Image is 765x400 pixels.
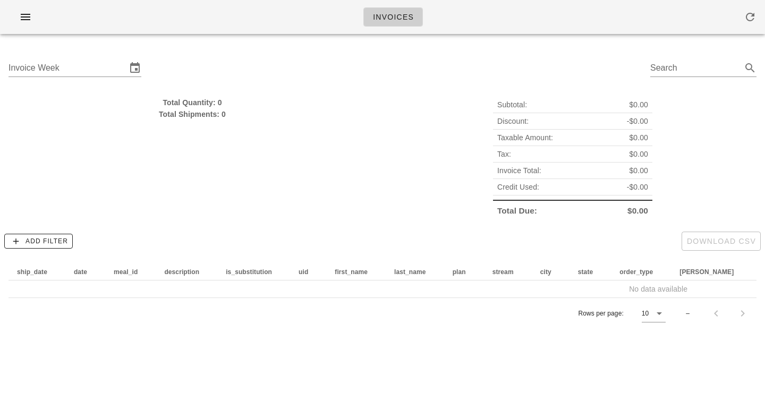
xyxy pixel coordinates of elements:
[74,268,87,276] span: date
[532,263,569,280] th: city: Not sorted. Activate to sort ascending.
[627,181,648,193] span: -$0.00
[629,132,648,143] span: $0.00
[9,236,68,246] span: Add Filter
[629,165,648,176] span: $0.00
[164,268,199,276] span: description
[4,234,73,249] button: Add Filter
[679,268,734,276] span: [PERSON_NAME]
[629,99,648,110] span: $0.00
[453,268,466,276] span: plan
[578,298,666,329] div: Rows per page:
[642,309,649,318] div: 10
[326,263,386,280] th: first_name: Not sorted. Activate to sort ascending.
[8,263,65,280] th: ship_date: Not sorted. Activate to sort ascending.
[611,263,671,280] th: order_type: Not sorted. Activate to sort ascending.
[290,263,326,280] th: uid: Not sorted. Activate to sort ascending.
[394,268,426,276] span: last_name
[671,263,752,280] th: tod: Not sorted. Activate to sort ascending.
[372,13,414,21] span: Invoices
[156,263,217,280] th: description: Not sorted. Activate to sort ascending.
[335,268,368,276] span: first_name
[619,268,653,276] span: order_type
[492,268,514,276] span: stream
[8,108,376,120] div: Total Shipments: 0
[217,263,290,280] th: is_substitution: Not sorted. Activate to sort ascending.
[629,148,648,160] span: $0.00
[484,263,532,280] th: stream: Not sorted. Activate to sort ascending.
[114,268,138,276] span: meal_id
[65,263,105,280] th: date: Not sorted. Activate to sort ascending.
[17,268,47,276] span: ship_date
[540,268,551,276] span: city
[299,268,308,276] span: uid
[363,7,423,27] a: Invoices
[627,115,648,127] span: -$0.00
[642,305,666,322] div: 10Rows per page:
[386,263,444,280] th: last_name: Not sorted. Activate to sort ascending.
[226,268,272,276] span: is_substitution
[686,309,690,318] div: –
[497,181,539,193] span: Credit Used:
[497,99,527,110] span: Subtotal:
[497,132,553,143] span: Taxable Amount:
[497,148,511,160] span: Tax:
[8,97,376,108] div: Total Quantity: 0
[569,263,611,280] th: state: Not sorted. Activate to sort ascending.
[105,263,156,280] th: meal_id: Not sorted. Activate to sort ascending.
[627,205,648,217] span: $0.00
[497,165,541,176] span: Invoice Total:
[497,115,529,127] span: Discount:
[578,268,593,276] span: state
[497,205,537,217] span: Total Due:
[444,263,484,280] th: plan: Not sorted. Activate to sort ascending.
